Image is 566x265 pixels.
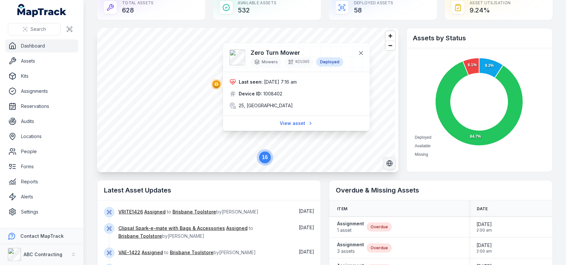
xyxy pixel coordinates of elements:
a: Audits [5,115,78,128]
h3: Zero Turn Mower [251,48,343,57]
time: 10/09/2025, 1:45:37 pm [299,249,314,255]
a: Assets [5,54,78,68]
div: Deployed [316,57,343,67]
a: VAE-1422 [118,249,140,256]
a: Dashboard [5,39,78,52]
button: Switch to Satellite View [383,157,396,170]
a: Assignment3 assets [337,241,364,255]
h2: Latest Asset Updates [104,186,314,195]
span: Mowers [262,59,278,65]
span: Search [30,26,46,32]
a: VRITE1426 [118,209,143,215]
h2: Overdue & Missing Assets [336,186,546,195]
strong: Last seen: [239,79,263,85]
span: 1 asset [337,227,364,234]
span: [DATE] 7:16 am [264,79,297,85]
span: 2:00 am [477,228,492,233]
div: NIU305 [284,57,313,67]
span: [DATE] [477,221,492,228]
h2: Assets by Status [413,33,546,43]
span: to by [PERSON_NAME] [118,250,256,255]
a: Clipsal Spark-e-mate with Bags & Accessories [118,225,225,232]
time: 27/03/2025, 7:16:24 am [264,79,297,85]
span: Item [337,206,347,212]
a: Kits [5,70,78,83]
a: Assigned [226,225,248,232]
span: 25, [GEOGRAPHIC_DATA] [239,102,293,109]
button: Zoom in [386,31,395,41]
span: to by [PERSON_NAME] [118,225,253,239]
a: Reports [5,175,78,188]
div: Overdue [367,243,392,253]
a: Assigned [144,209,166,215]
a: Reservations [5,100,78,113]
a: Forms [5,160,78,173]
span: Date [477,206,488,212]
span: 1008402 [263,91,282,97]
a: People [5,145,78,158]
span: [DATE] [299,249,314,255]
a: Assignment1 asset [337,220,364,234]
strong: Device ID: [239,91,262,97]
a: Brisbane Toolstore [118,233,162,239]
canvas: Map [97,28,395,172]
span: [DATE] [299,208,314,214]
strong: Assignment [337,241,364,248]
a: MapTrack [17,4,67,17]
a: Locations [5,130,78,143]
a: Alerts [5,190,78,203]
span: Missing [415,152,428,157]
a: Brisbane Toolstore [170,249,213,256]
time: 30/11/2024, 2:00:00 am [477,242,492,254]
time: 31/08/2024, 2:00:00 am [477,221,492,233]
button: Search [8,23,61,35]
span: Deployed [415,135,432,140]
span: [DATE] [477,242,492,249]
a: Settings [5,205,78,218]
span: 2:00 am [477,249,492,254]
strong: ABC Contracting [24,252,62,257]
time: 10/09/2025, 1:45:37 pm [299,208,314,214]
a: Brisbane Toolstore [172,209,216,215]
a: Assigned [142,249,163,256]
span: Available [415,144,431,148]
a: View asset [275,117,317,130]
strong: Contact MapTrack [20,233,64,239]
div: Overdue [367,222,392,232]
time: 10/09/2025, 1:45:37 pm [299,225,314,230]
span: 3 assets [337,248,364,255]
span: to by [PERSON_NAME] [118,209,258,214]
strong: Assignment [337,220,364,227]
button: Zoom out [386,41,395,50]
a: Assignments [5,85,78,98]
text: 16 [262,154,268,160]
span: [DATE] [299,225,314,230]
